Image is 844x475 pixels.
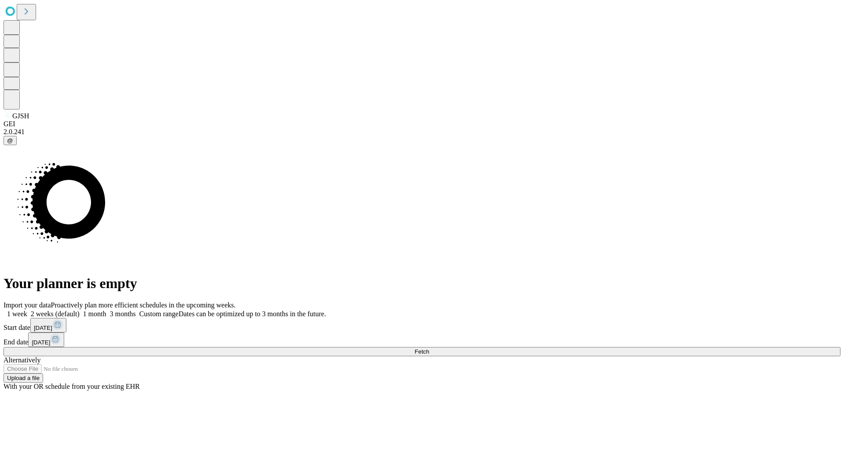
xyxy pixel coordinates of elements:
span: 3 months [110,310,136,318]
div: GEI [4,120,840,128]
span: Fetch [415,348,429,355]
span: Proactively plan more efficient schedules in the upcoming weeks. [51,301,236,309]
span: 1 month [83,310,106,318]
span: [DATE] [34,325,52,331]
span: @ [7,137,13,144]
span: Custom range [139,310,178,318]
div: Start date [4,318,840,332]
h1: Your planner is empty [4,275,840,292]
div: 2.0.241 [4,128,840,136]
span: With your OR schedule from your existing EHR [4,383,140,390]
button: [DATE] [28,332,64,347]
button: @ [4,136,17,145]
span: GJSH [12,112,29,120]
span: Dates can be optimized up to 3 months in the future. [178,310,326,318]
span: 1 week [7,310,27,318]
button: Upload a file [4,373,43,383]
span: 2 weeks (default) [31,310,80,318]
span: Alternatively [4,356,40,364]
span: Import your data [4,301,51,309]
button: Fetch [4,347,840,356]
span: [DATE] [32,339,50,346]
button: [DATE] [30,318,66,332]
div: End date [4,332,840,347]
